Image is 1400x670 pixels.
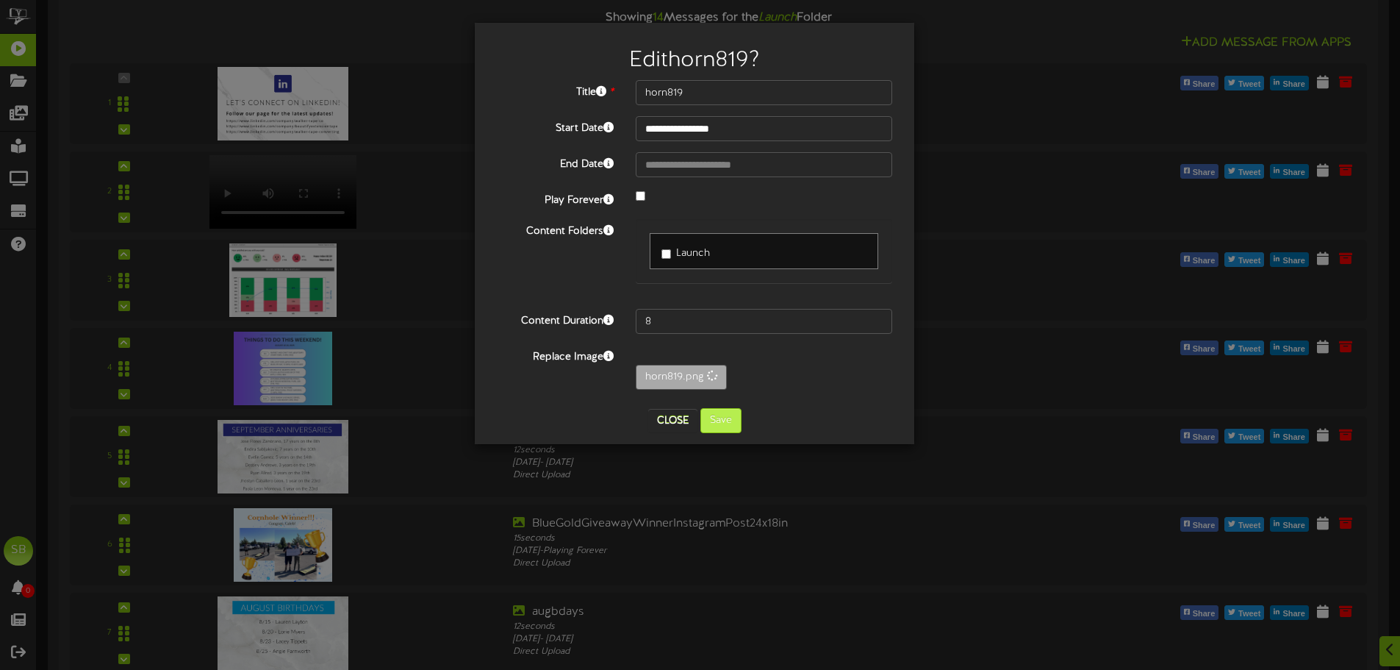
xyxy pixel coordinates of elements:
[486,80,625,100] label: Title
[636,309,892,334] input: 15
[661,249,671,259] input: Launch
[486,116,625,136] label: Start Date
[636,80,892,105] input: Title
[486,188,625,208] label: Play Forever
[648,409,697,432] button: Close
[486,152,625,172] label: End Date
[497,49,892,73] h2: Edit horn819 ?
[676,248,710,259] span: Launch
[486,219,625,239] label: Content Folders
[486,309,625,329] label: Content Duration
[700,408,742,433] button: Save
[486,345,625,365] label: Replace Image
